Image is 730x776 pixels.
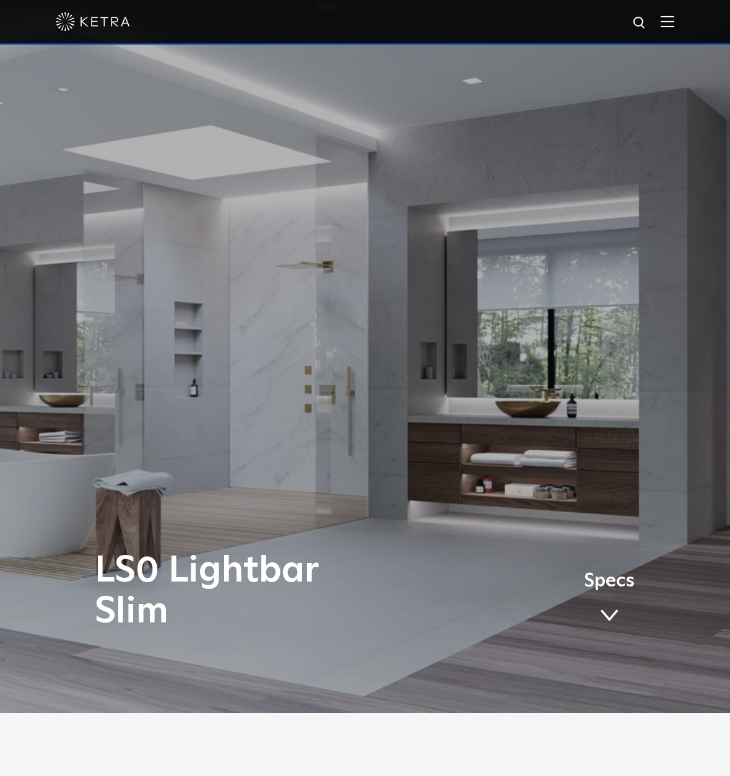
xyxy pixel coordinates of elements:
img: search icon [632,15,648,31]
img: ketra-logo-2019-white [56,12,130,31]
a: Specs [584,578,635,626]
h1: LS0 Lightbar Slim [95,551,445,632]
img: Hamburger%20Nav.svg [661,15,674,27]
span: Specs [584,572,635,590]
